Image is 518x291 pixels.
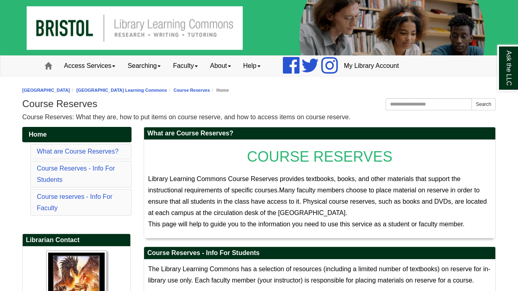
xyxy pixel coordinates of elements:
a: Searching [121,56,167,76]
nav: breadcrumb [22,86,496,94]
li: Home [210,86,229,94]
a: Help [237,56,267,76]
span: This page will help to guide you to the information you need to use this service as a student or ... [148,221,465,228]
button: Search [471,98,496,110]
a: Course reserves - Info For Faculty [37,193,113,211]
h2: What are Course Reserves? [144,127,495,140]
a: My Library Account [338,56,405,76]
a: What are Course Reserves? [37,148,119,155]
span: Many faculty members choose to place material on reserve in order to ensure that all students in ... [148,187,487,216]
span: COURSE RESERVES [247,148,392,165]
a: Course Reserves - Info For Students [37,165,115,183]
span: Home [29,131,47,138]
span: Course Reserves: What they are, how to put items on course reserve, and how to access items on co... [22,114,350,120]
a: Home [22,127,132,142]
a: Faculty [167,56,204,76]
span: The Library Learning Commons has a selection of resources (including a limited number of textbook... [148,266,490,284]
a: [GEOGRAPHIC_DATA] Learning Commons [76,88,167,93]
span: Library Learning Commons Course Reserves provides textbooks, books, and other materials that supp... [148,175,461,194]
a: [GEOGRAPHIC_DATA] [22,88,70,93]
a: Access Services [58,56,121,76]
h2: Librarian Contact [23,234,130,247]
a: About [204,56,237,76]
h2: Course Reserves - Info For Students [144,247,495,259]
a: Course Reserves [174,88,210,93]
h1: Course Reserves [22,98,496,110]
